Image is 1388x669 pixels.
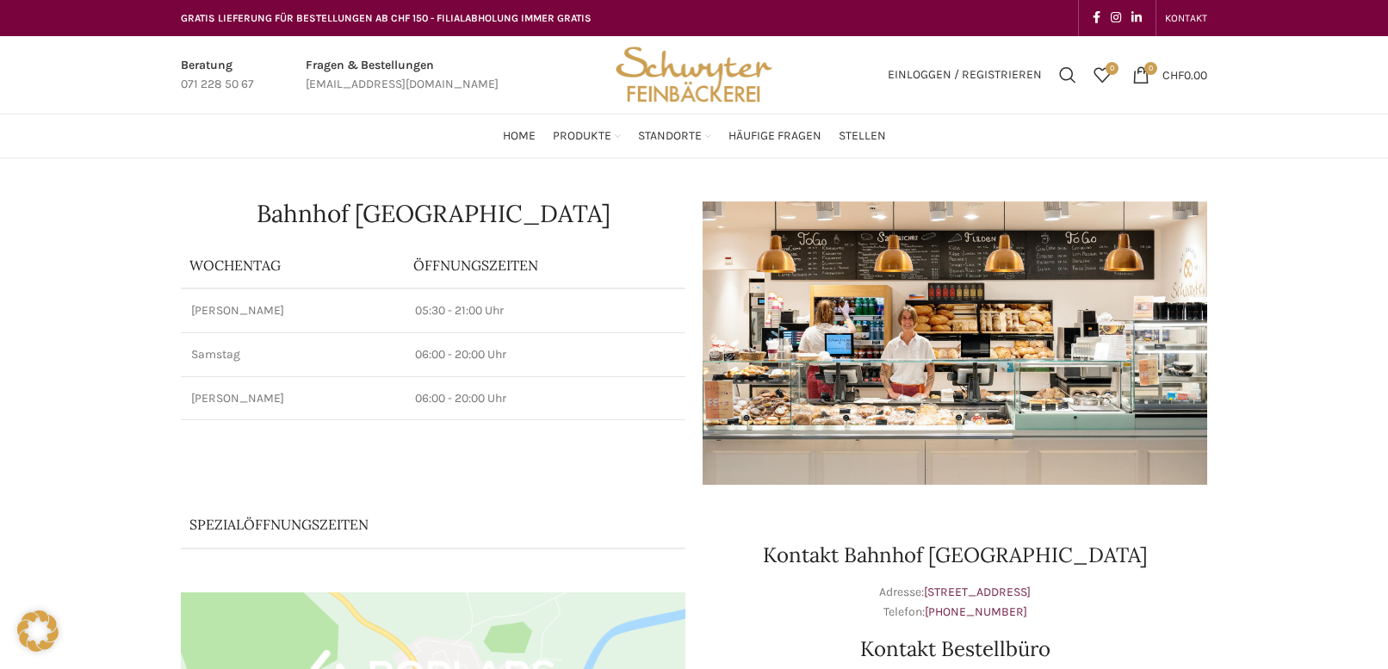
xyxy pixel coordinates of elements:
div: Main navigation [172,119,1216,153]
span: CHF [1162,67,1184,82]
h2: Kontakt Bestellbüro [703,639,1207,660]
a: Site logo [610,66,778,81]
p: Spezialöffnungszeiten [189,515,629,534]
a: Stellen [839,119,886,153]
span: Häufige Fragen [728,128,821,145]
span: Standorte [638,128,702,145]
p: ÖFFNUNGSZEITEN [413,256,677,275]
a: Produkte [553,119,621,153]
span: Stellen [839,128,886,145]
h1: Bahnhof [GEOGRAPHIC_DATA] [181,201,685,226]
span: 0 [1106,62,1118,75]
a: Standorte [638,119,711,153]
span: Produkte [553,128,611,145]
p: 06:00 - 20:00 Uhr [415,390,675,407]
span: KONTAKT [1165,12,1207,24]
div: Secondary navigation [1156,1,1216,35]
p: Samstag [191,346,394,363]
span: GRATIS LIEFERUNG FÜR BESTELLUNGEN AB CHF 150 - FILIALABHOLUNG IMMER GRATIS [181,12,592,24]
p: 06:00 - 20:00 Uhr [415,346,675,363]
a: [STREET_ADDRESS] [924,585,1031,599]
p: [PERSON_NAME] [191,302,394,319]
div: Meine Wunschliste [1085,58,1119,92]
bdi: 0.00 [1162,67,1207,82]
a: Instagram social link [1106,6,1126,30]
span: 0 [1144,62,1157,75]
a: Home [503,119,536,153]
a: Facebook social link [1087,6,1106,30]
a: [PHONE_NUMBER] [925,604,1027,619]
a: Suchen [1050,58,1085,92]
a: Einloggen / Registrieren [879,58,1050,92]
h2: Kontakt Bahnhof [GEOGRAPHIC_DATA] [703,545,1207,566]
a: Infobox link [181,56,254,95]
a: KONTAKT [1165,1,1207,35]
a: Infobox link [306,56,499,95]
p: Wochentag [189,256,396,275]
p: Adresse: Telefon: [703,583,1207,622]
a: Linkedin social link [1126,6,1147,30]
img: Bäckerei Schwyter [610,36,778,114]
a: 0 [1085,58,1119,92]
p: 05:30 - 21:00 Uhr [415,302,675,319]
span: Einloggen / Registrieren [888,69,1042,81]
a: 0 CHF0.00 [1124,58,1216,92]
span: Home [503,128,536,145]
p: [PERSON_NAME] [191,390,394,407]
a: Häufige Fragen [728,119,821,153]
